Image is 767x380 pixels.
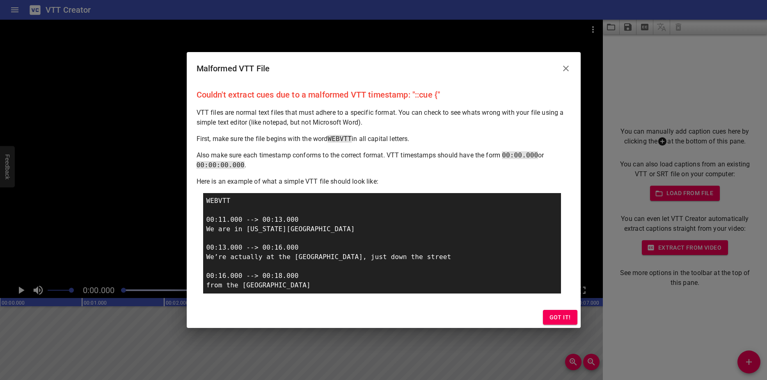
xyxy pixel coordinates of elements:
span: Got it! [549,312,571,323]
button: Close [556,59,576,78]
span: 00:00:00.000 [197,161,245,169]
p: VTT files are normal text files that must adhere to a specific format. You can check to see whats... [197,108,571,127]
p: Couldn't extract cues due to a malformed VTT timestamp: "::cue {" [197,88,571,101]
h6: Malformed VTT File [197,62,270,75]
div: WEBVTT 00:11.000 --> 00:13.000 We are in [US_STATE][GEOGRAPHIC_DATA] 00:13.000 --> 00:16.000 We’r... [203,193,561,294]
p: First, make sure the file begins with the word in all capital letters. [197,134,571,144]
p: Also make sure each timestamp conforms to the correct format. VTT timestamps should have the form... [197,150,571,170]
span: 00:00.000 [502,151,538,159]
p: Here is an example of what a simple VTT file should look like: [197,177,571,187]
span: WEBVTT [327,135,352,143]
button: Got it! [543,310,577,325]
